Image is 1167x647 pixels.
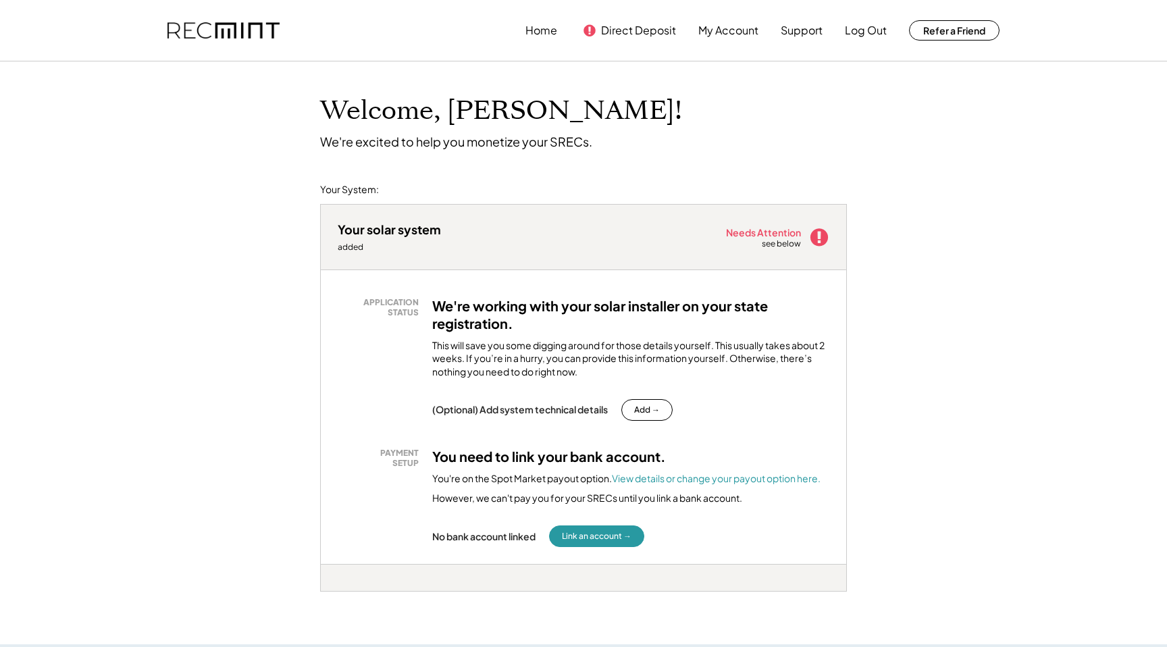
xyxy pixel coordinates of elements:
div: Needs Attention [726,228,802,237]
div: This will save you some digging around for those details yourself. This usually takes about 2 wee... [432,339,829,379]
button: Support [781,17,823,44]
button: Link an account → [549,525,644,547]
div: Your System: [320,183,379,197]
div: We're excited to help you monetize your SRECs. [320,134,592,149]
div: Your solar system [338,222,441,237]
button: Direct Deposit [601,17,676,44]
h1: Welcome, [PERSON_NAME]! [320,95,682,127]
img: recmint-logotype%403x.png [167,22,280,39]
button: Home [525,17,557,44]
h3: We're working with your solar installer on your state registration. [432,297,829,332]
button: Add → [621,399,673,421]
div: PAYMENT SETUP [344,448,419,469]
button: Log Out [845,17,887,44]
div: APPLICATION STATUS [344,297,419,318]
div: You're on the Spot Market payout option. [432,472,821,486]
div: see below [762,238,802,250]
a: View details or change your payout option here. [612,472,821,484]
button: Refer a Friend [909,20,1000,41]
div: However, we can't pay you for your SRECs until you link a bank account. [432,492,742,505]
div: (Optional) Add system technical details [432,403,608,415]
h3: You need to link your bank account. [432,448,666,465]
div: xw03z4ym - VA Distributed [320,592,371,597]
div: No bank account linked [432,530,536,542]
div: added [338,242,473,253]
button: My Account [698,17,758,44]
